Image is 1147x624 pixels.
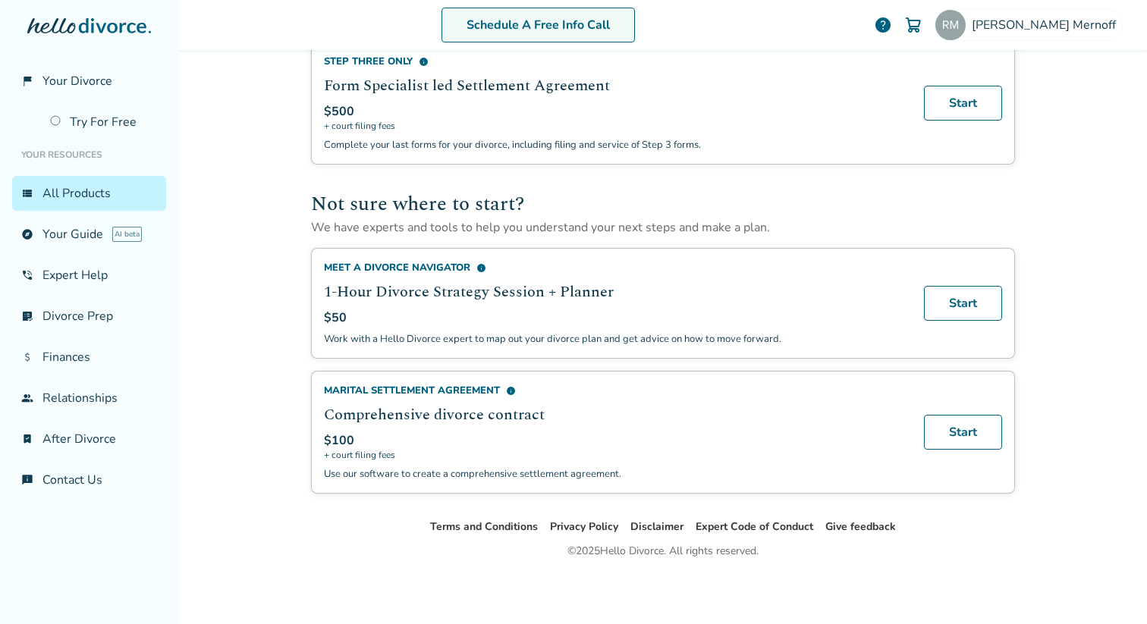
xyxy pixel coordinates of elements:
[825,518,896,536] li: Give feedback
[21,392,33,404] span: group
[21,75,33,87] span: flag_2
[21,433,33,445] span: bookmark_check
[12,258,166,293] a: phone_in_talkExpert Help
[42,73,112,89] span: Your Divorce
[324,384,906,397] div: Marital Settlement Agreement
[972,17,1122,33] span: [PERSON_NAME] Mernoff
[430,519,538,534] a: Terms and Conditions
[324,449,906,461] span: + court filing fees
[12,381,166,415] a: groupRelationships
[324,403,906,426] h2: Comprehensive divorce contract
[12,217,166,252] a: exploreYour GuideAI beta
[324,55,906,68] div: Step Three Only
[21,228,33,240] span: explore
[12,340,166,375] a: attach_moneyFinances
[874,16,892,34] a: help
[935,10,966,40] img: shashank0shashank@gmail.com
[442,8,635,42] a: Schedule A Free Info Call
[21,351,33,363] span: attach_money
[419,57,429,67] span: info
[324,120,906,132] span: + court filing fees
[696,519,813,534] a: Expert Code of Conduct
[21,474,33,486] span: chat_info
[12,299,166,334] a: list_alt_checkDivorce Prep
[12,463,166,497] a: chat_infoContact Us
[550,519,618,534] a: Privacy Policy
[112,227,142,242] span: AI beta
[324,74,906,97] h2: Form Specialist led Settlement Agreement
[324,103,354,120] span: $500
[324,281,906,303] h2: 1-Hour Divorce Strategy Session + Planner
[324,138,906,152] p: Complete your last forms for your divorce, including filing and service of Step 3 forms.
[12,64,166,99] a: flag_2Your Divorce
[567,542,759,560] div: © 2025 Hello Divorce. All rights reserved.
[476,263,486,273] span: info
[1071,551,1147,624] iframe: Chat Widget
[904,16,922,34] img: Cart
[311,189,1015,219] h2: Not sure where to start?
[324,467,906,481] p: Use our software to create a comprehensive settlement agreement.
[311,219,1015,236] p: We have experts and tools to help you understand your next steps and make a plan.
[12,140,166,170] li: Your Resources
[21,187,33,199] span: view_list
[41,105,166,140] a: Try For Free
[630,518,683,536] li: Disclaimer
[924,415,1002,450] a: Start
[924,86,1002,121] a: Start
[506,386,516,396] span: info
[324,432,354,449] span: $100
[21,269,33,281] span: phone_in_talk
[324,309,347,326] span: $50
[924,286,1002,321] a: Start
[12,422,166,456] a: bookmark_checkAfter Divorce
[324,261,906,274] div: Meet a Divorce Navigator
[12,176,166,211] a: view_listAll Products
[21,310,33,322] span: list_alt_check
[324,332,906,346] p: Work with a Hello Divorce expert to map out your divorce plan and get advice on how to move forward.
